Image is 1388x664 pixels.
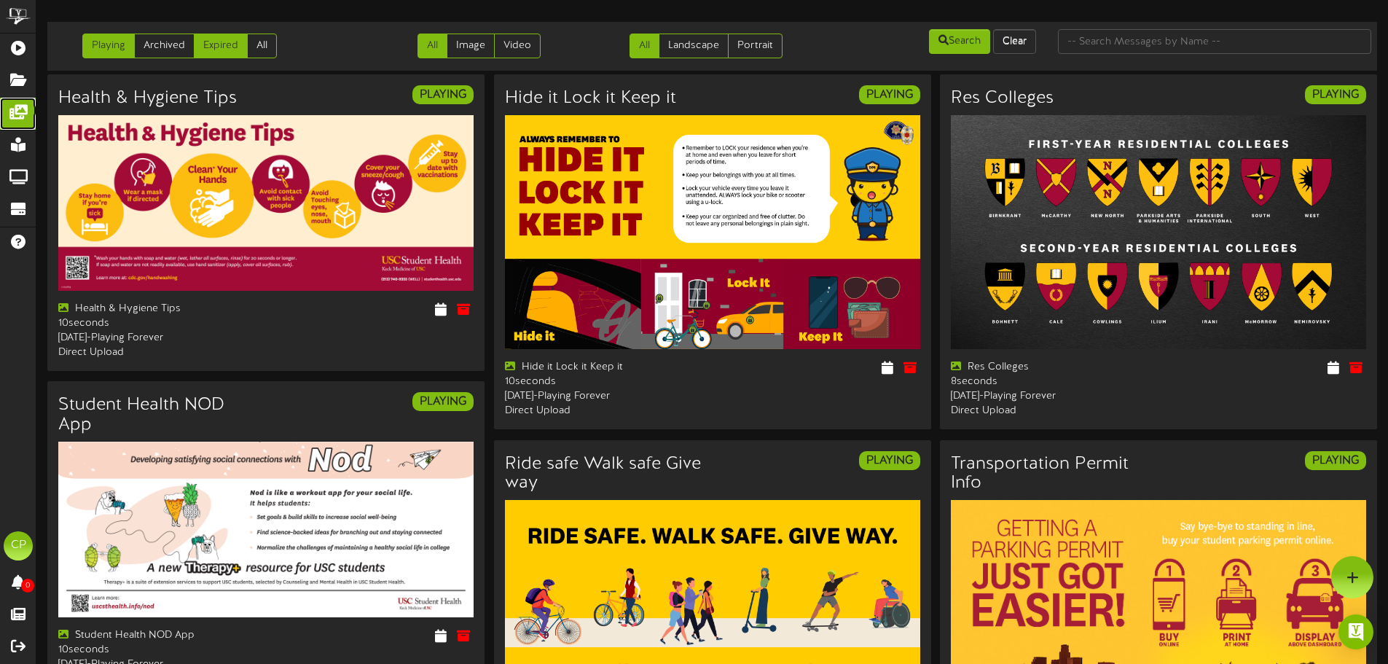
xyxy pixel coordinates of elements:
[505,375,702,389] div: 10 seconds
[951,89,1054,108] h3: Res Colleges
[58,331,255,345] div: [DATE] - Playing Forever
[951,389,1148,404] div: [DATE] - Playing Forever
[505,115,920,349] img: 8078fc3a-9f9a-453f-b3b5-2c4b3ff7310e.png
[58,628,255,643] div: Student Health NOD App
[58,345,255,360] div: Direct Upload
[728,34,783,58] a: Portrait
[951,404,1148,418] div: Direct Upload
[58,89,237,108] h3: Health & Hygiene Tips
[247,34,277,58] a: All
[4,531,33,561] div: CP
[58,115,474,290] img: 69bb3e77-2405-4214-bb11-12b0dc5b5bab.jpg
[866,88,913,101] strong: PLAYING
[420,88,466,101] strong: PLAYING
[194,34,248,58] a: Expired
[1058,29,1371,54] input: -- Search Messages by Name --
[929,29,990,54] button: Search
[993,29,1036,54] button: Clear
[505,455,702,493] h3: Ride safe Walk safe Give way
[659,34,729,58] a: Landscape
[58,316,255,331] div: 10 seconds
[82,34,135,58] a: Playing
[447,34,495,58] a: Image
[21,579,34,593] span: 0
[58,643,255,657] div: 10 seconds
[58,396,255,434] h3: Student Health NOD App
[505,89,676,108] h3: Hide it Lock it Keep it
[951,455,1148,493] h3: Transportation Permit Info
[420,395,466,408] strong: PLAYING
[58,442,474,617] img: 8d0fa12d-20cf-4f3b-832a-7675f361d72e.jpg
[951,360,1148,375] div: Res Colleges
[134,34,195,58] a: Archived
[951,115,1366,349] img: f7eff15c-4c10-4634-a52a-51a7573c35cc.jpg
[417,34,447,58] a: All
[58,302,255,316] div: Health & Hygiene Tips
[866,454,913,467] strong: PLAYING
[505,360,702,375] div: Hide it Lock it Keep it
[951,375,1148,389] div: 8 seconds
[630,34,659,58] a: All
[494,34,541,58] a: Video
[1312,88,1359,101] strong: PLAYING
[1338,614,1373,649] div: Open Intercom Messenger
[505,404,702,418] div: Direct Upload
[1312,454,1359,467] strong: PLAYING
[505,389,702,404] div: [DATE] - Playing Forever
